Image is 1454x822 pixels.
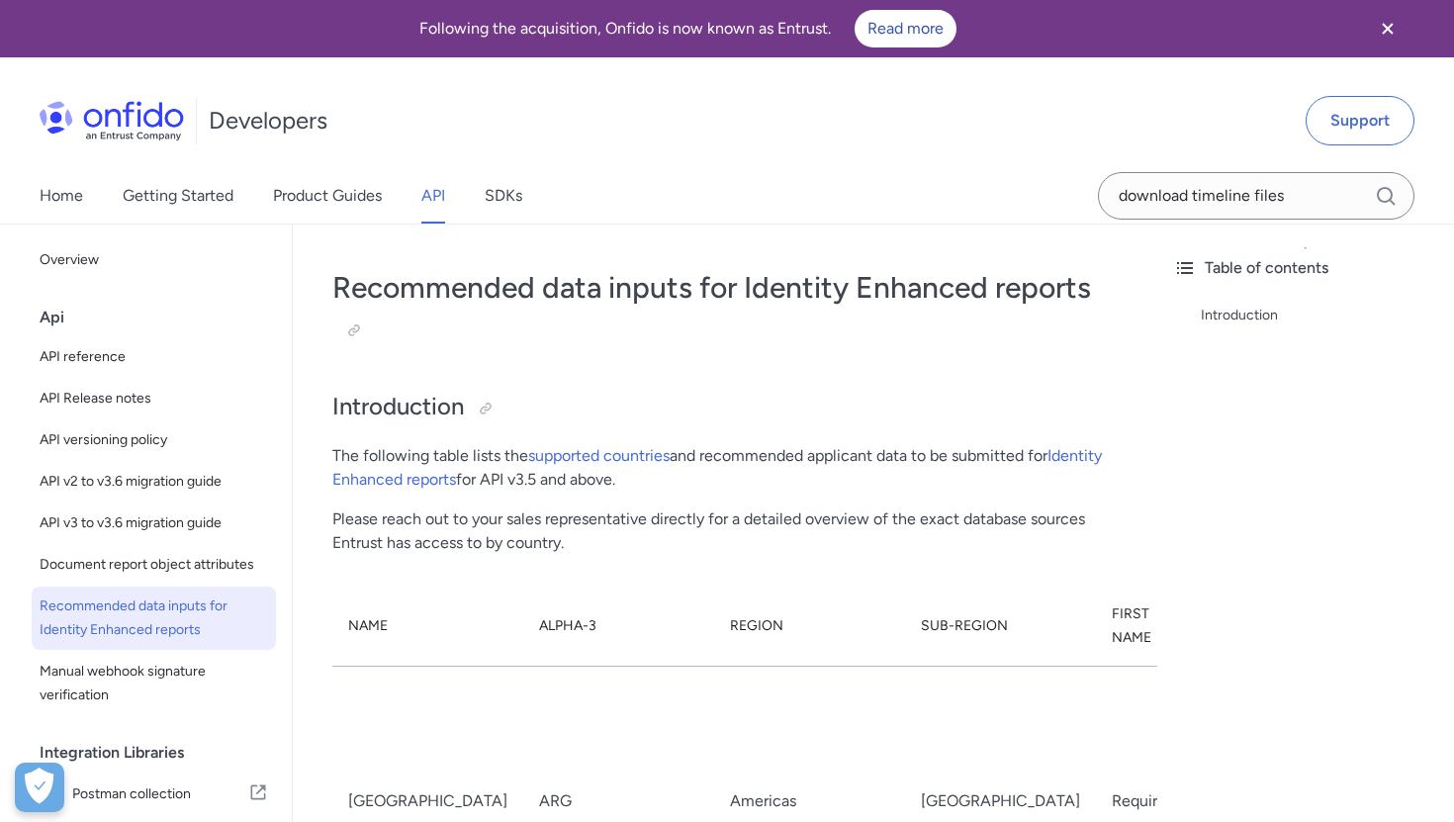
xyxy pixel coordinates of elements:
a: API Release notes [32,379,276,418]
span: Manual webhook signature verification [40,660,268,707]
a: SDKs [485,168,522,224]
a: Getting Started [123,168,233,224]
div: Table of contents [1173,256,1438,280]
h1: Developers [209,105,327,137]
div: Following the acquisition, Onfido is now known as Entrust. [24,10,1351,47]
a: IconPostman collectionPostman collection [32,773,276,816]
span: Recommended data inputs for Identity Enhanced reports [40,594,268,642]
a: Product Guides [273,168,382,224]
svg: Close banner [1376,17,1400,41]
img: Onfido Logo [40,101,184,140]
h2: Introduction [332,391,1118,424]
a: Recommended data inputs for Identity Enhanced reports [32,587,276,650]
a: supported countries [528,446,670,465]
th: Region [714,587,905,667]
a: API v2 to v3.6 migration guide [32,462,276,502]
span: API v3 to v3.6 migration guide [40,511,268,535]
div: Integration Libraries [40,733,284,773]
div: Api [40,298,284,337]
a: Manual webhook signature verification [32,652,276,715]
h1: Recommended data inputs for Identity Enhanced reports [332,268,1118,347]
p: Please reach out to your sales representative directly for a detailed overview of the exact datab... [332,507,1118,555]
a: Read more [855,10,956,47]
span: API Release notes [40,387,268,411]
a: Introduction [1201,304,1438,327]
a: API [421,168,445,224]
span: API versioning policy [40,428,268,452]
a: API reference [32,337,276,377]
th: Alpha-3 [523,587,714,667]
a: Overview [32,240,276,280]
input: Onfido search input field [1098,172,1414,220]
a: Support [1306,96,1414,145]
th: First Name [1096,587,1191,667]
a: API v3 to v3.6 migration guide [32,503,276,543]
span: Document report object attributes [40,553,268,577]
th: Name [332,587,523,667]
div: Cookie Preferences [15,763,64,812]
p: The following table lists the and recommended applicant data to be submitted for for API v3.5 and... [332,444,1118,492]
a: Home [40,168,83,224]
a: API versioning policy [32,420,276,460]
span: Overview [40,248,268,272]
button: Close banner [1351,4,1424,53]
span: Postman collection [72,780,248,808]
a: Identity Enhanced reports [332,446,1102,489]
a: Document report object attributes [32,545,276,585]
th: Sub-Region [905,587,1096,667]
span: API reference [40,345,268,369]
span: API v2 to v3.6 migration guide [40,470,268,494]
button: Open Preferences [15,763,64,812]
